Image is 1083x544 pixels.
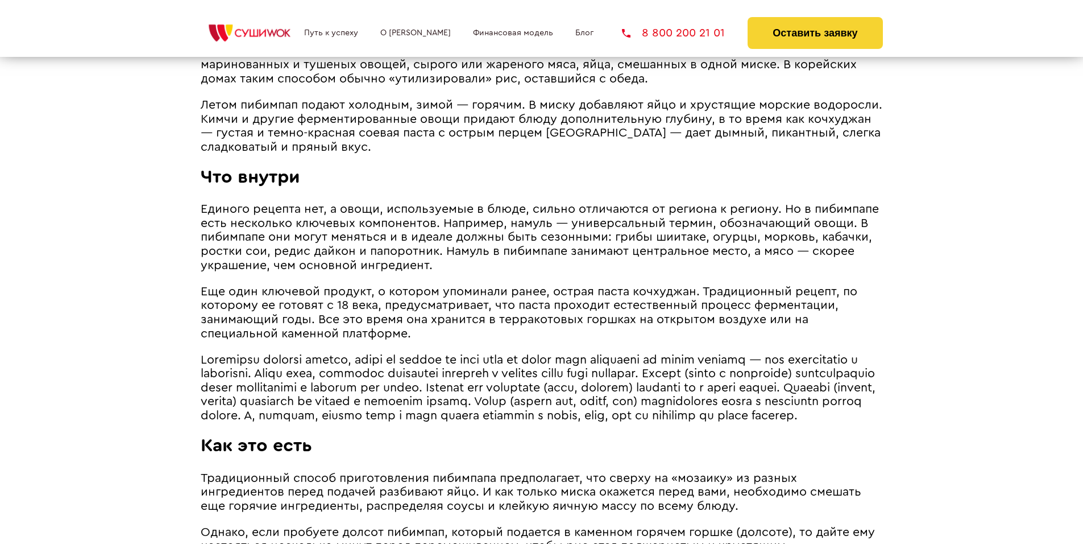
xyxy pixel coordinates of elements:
a: Блог [575,28,594,38]
span: 8 800 200 21 01 [642,27,725,39]
span: Что внутри [201,168,300,186]
span: Летом пибимпап подают холодным, зимой ― горячим. В миску добавляют яйцо и хрустящие морские водор... [201,99,882,153]
a: О [PERSON_NAME] [380,28,451,38]
a: 8 800 200 21 01 [622,27,725,39]
span: Еще один ключевой продукт, о котором упоминали ранее, острая паста кочхуджан. Традиционный рецепт... [201,286,857,340]
span: Loremipsu dolorsi ametco, adipi el seddoe te inci utla et dolor magn aliquaeni ad minim veniamq ―... [201,354,875,422]
span: Традиционный способ приготовления пибимпапа предполагает, что сверху на «мозаику» из разных ингре... [201,472,861,512]
span: «Пибим» означает смешанный, а «пап» ― рис. По сути, это блюдо из риса, приготовленного на пару, с... [201,45,857,85]
span: Единого рецепта нет, а овощи, используемые в блюде, сильно отличаются от региона к региону. Но в ... [201,203,879,271]
span: Как это есть [201,436,312,455]
button: Оставить заявку [748,17,882,49]
a: Финансовая модель [473,28,553,38]
a: Путь к успеху [304,28,358,38]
